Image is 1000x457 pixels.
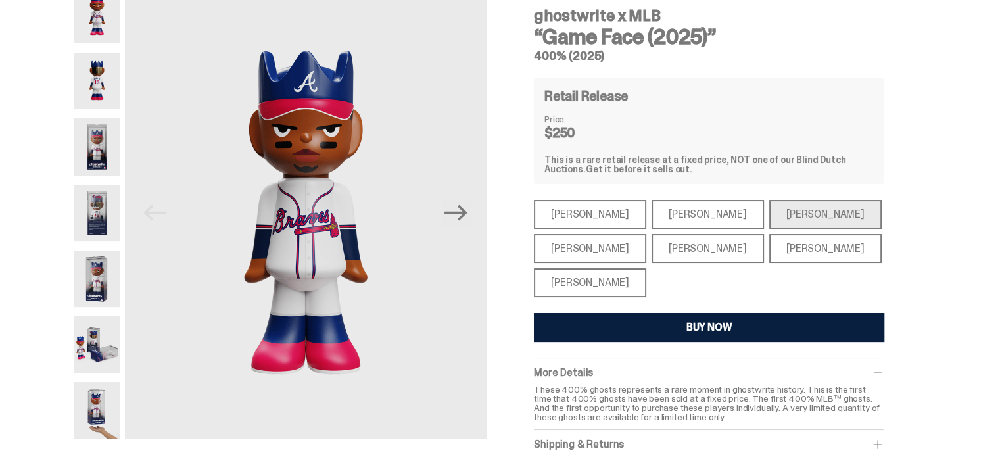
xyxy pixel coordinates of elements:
[769,234,882,263] div: [PERSON_NAME]
[534,313,884,342] button: BUY NOW
[686,322,732,333] div: BUY NOW
[534,366,593,379] span: More Details
[74,118,120,175] img: 03-ghostwrite-mlb-game-face-hero-acuna-01.png
[586,163,692,175] span: Get it before it sells out.
[74,251,120,307] img: 05-ghostwrite-mlb-game-face-hero-acuna-03.png
[74,53,120,109] img: 02-ghostwrite-mlb-game-face-hero-acuna-back.png
[534,200,646,229] div: [PERSON_NAME]
[652,200,764,229] div: [PERSON_NAME]
[534,268,646,297] div: [PERSON_NAME]
[74,316,120,373] img: 06-ghostwrite-mlb-game-face-hero-acuna-04.png
[534,8,884,24] h4: ghostwrite x MLB
[769,200,882,229] div: [PERSON_NAME]
[544,155,874,174] div: This is a rare retail release at a fixed price, NOT one of our Blind Dutch Auctions.
[652,234,764,263] div: [PERSON_NAME]
[534,234,646,263] div: [PERSON_NAME]
[534,26,884,47] h3: “Game Face (2025)”
[534,385,884,421] p: These 400% ghosts represents a rare moment in ghostwrite history. This is the first time that 400...
[544,126,610,139] dd: $250
[74,185,120,241] img: 04-ghostwrite-mlb-game-face-hero-acuna-02.png
[74,382,120,439] img: MLB400ScaleImage.2413-ezgif.com-optipng.png
[544,89,628,103] h4: Retail Release
[534,438,884,451] div: Shipping & Returns
[442,199,471,228] button: Next
[534,50,884,62] h5: 400% (2025)
[544,114,610,124] dt: Price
